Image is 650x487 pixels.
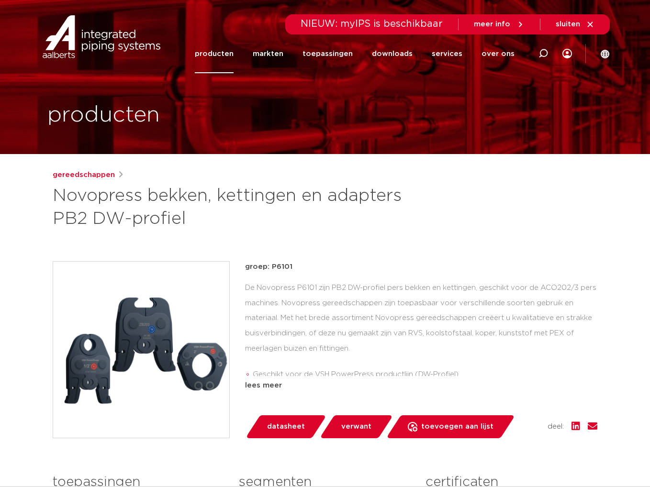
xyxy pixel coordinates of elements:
[53,169,115,181] a: gereedschappen
[548,421,564,432] span: deel:
[47,100,160,131] h1: producten
[556,20,594,29] a: sluiten
[245,415,326,438] a: datasheet
[267,419,305,434] span: datasheet
[341,419,371,434] span: verwant
[53,262,229,438] img: Product Image for Novopress bekken, kettingen en adapters PB2 DW-profiel
[562,34,572,73] div: my IPS
[253,34,283,73] a: markten
[556,21,580,28] span: sluiten
[195,34,234,73] a: producten
[474,20,525,29] a: meer info
[482,34,515,73] a: over ons
[245,280,597,376] div: De Novopress P6101 zijn PB2 DW-profiel pers bekken en kettingen, geschikt voor de ACO202/3 pers m...
[421,419,493,434] span: toevoegen aan lijst
[303,34,353,73] a: toepassingen
[474,21,510,28] span: meer info
[319,415,393,438] a: verwant
[301,19,443,29] span: NIEUW: myIPS is beschikbaar
[245,261,597,273] p: groep: P6101
[372,34,413,73] a: downloads
[245,380,597,391] div: lees meer
[53,185,412,231] h1: Novopress bekken, kettingen en adapters PB2 DW-profiel
[432,34,462,73] a: services
[253,367,597,382] li: Geschikt voor de VSH PowerPress productlijn (DW-Profiel)
[195,34,515,73] nav: Menu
